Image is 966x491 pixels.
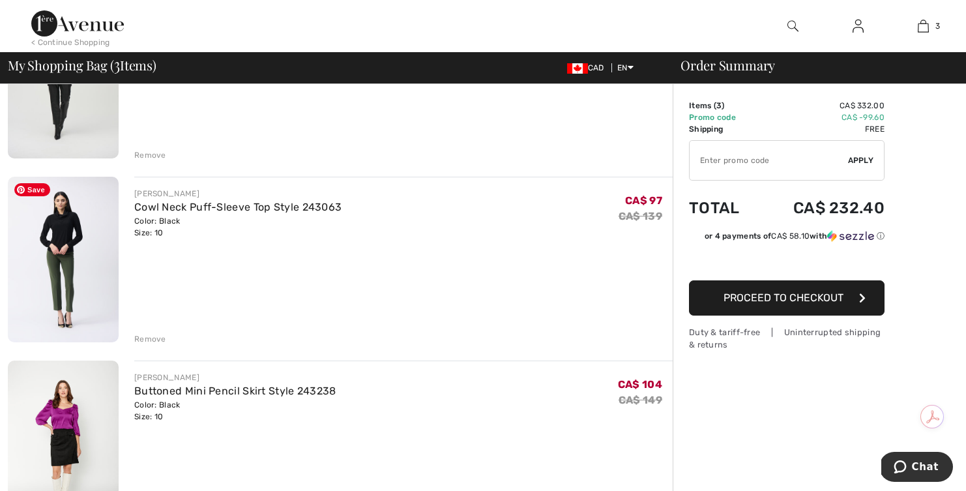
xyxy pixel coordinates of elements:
[31,37,110,48] div: < Continue Shopping
[619,210,662,222] s: CA$ 139
[759,123,885,135] td: Free
[134,399,336,423] div: Color: Black Size: 10
[705,230,885,242] div: or 4 payments of with
[771,231,810,241] span: CA$ 58.10
[842,18,874,35] a: Sign In
[665,59,958,72] div: Order Summary
[689,100,759,112] td: Items ( )
[625,194,662,207] span: CA$ 97
[8,177,119,343] img: Cowl Neck Puff-Sleeve Top Style 243063
[689,230,885,246] div: or 4 payments ofCA$ 58.10withSezzle Click to learn more about Sezzle
[134,188,342,200] div: [PERSON_NAME]
[827,230,874,242] img: Sezzle
[759,112,885,123] td: CA$ -99.60
[8,59,156,72] span: My Shopping Bag ( Items)
[567,63,588,74] img: Canadian Dollar
[134,149,166,161] div: Remove
[759,186,885,230] td: CA$ 232.40
[689,123,759,135] td: Shipping
[881,452,953,484] iframe: Opens a widget where you can chat to one of our agents
[567,63,609,72] span: CAD
[689,280,885,316] button: Proceed to Checkout
[853,18,864,34] img: My Info
[689,326,885,351] div: Duty & tariff-free | Uninterrupted shipping & returns
[134,215,342,239] div: Color: Black Size: 10
[134,385,336,397] a: Buttoned Mini Pencil Skirt Style 243238
[617,63,634,72] span: EN
[134,333,166,345] div: Remove
[716,101,722,110] span: 3
[724,291,843,304] span: Proceed to Checkout
[619,394,662,406] s: CA$ 149
[134,372,336,383] div: [PERSON_NAME]
[618,378,662,391] span: CA$ 104
[114,55,120,72] span: 3
[848,155,874,166] span: Apply
[689,112,759,123] td: Promo code
[31,10,124,37] img: 1ère Avenue
[891,18,955,34] a: 3
[787,18,798,34] img: search the website
[918,18,929,34] img: My Bag
[689,246,885,276] iframe: PayPal-paypal
[690,141,848,180] input: Promo code
[935,20,940,32] span: 3
[14,183,50,196] span: Save
[759,100,885,112] td: CA$ 332.00
[689,186,759,230] td: Total
[134,201,342,213] a: Cowl Neck Puff-Sleeve Top Style 243063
